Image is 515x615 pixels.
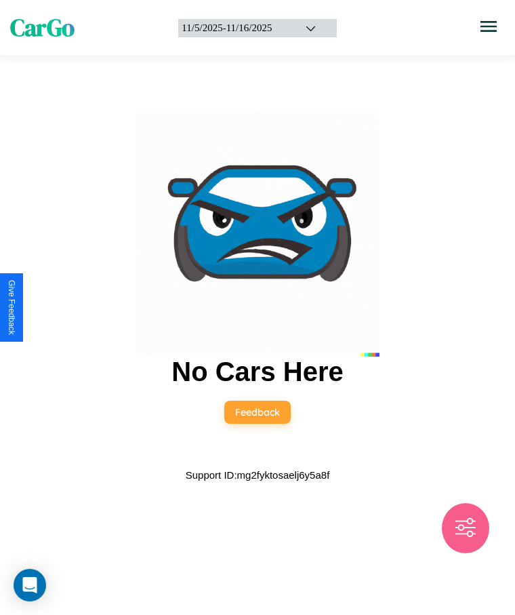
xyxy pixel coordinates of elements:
button: Feedback [224,401,291,424]
div: 11 / 5 / 2025 - 11 / 16 / 2025 [182,22,287,34]
div: Open Intercom Messenger [14,569,46,601]
p: Support ID: mg2fyktosaelj6y5a8f [186,466,330,484]
span: CarGo [10,12,75,44]
h2: No Cars Here [171,357,343,387]
div: Give Feedback [7,280,16,335]
img: car [136,113,379,357]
